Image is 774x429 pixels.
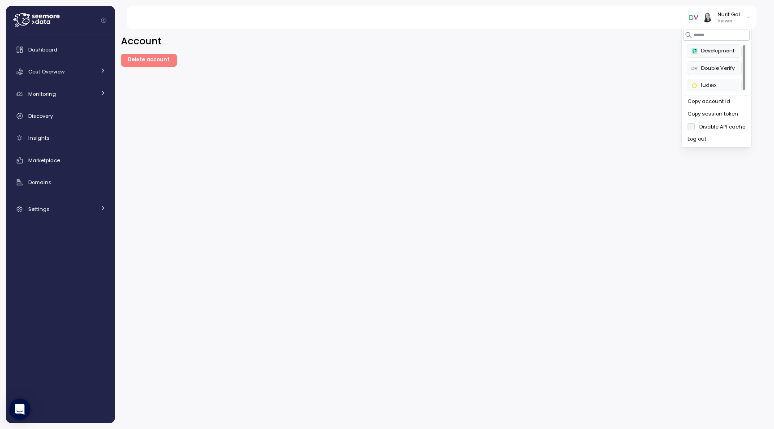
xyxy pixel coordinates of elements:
[688,110,745,118] div: Copy session token
[28,157,60,164] span: Marketplace
[9,107,112,125] a: Discovery
[121,54,177,67] button: Delete account
[695,123,745,130] label: Disable API cache
[718,18,740,24] p: Viewer
[692,82,737,90] div: ludeo
[692,83,697,89] img: 674ed23b375e5a52cb36cc49.PNG
[28,206,50,213] span: Settings
[28,112,53,120] span: Discovery
[692,64,737,73] div: Double Verify
[128,54,170,66] span: Delete account
[692,48,697,54] img: 65f98ecb31a39d60f1f315eb.PNG
[28,134,50,142] span: Insights
[692,47,737,55] div: Development
[9,129,112,147] a: Insights
[9,63,112,81] a: Cost Overview
[688,135,745,143] div: Log out
[28,68,64,75] span: Cost Overview
[28,179,52,186] span: Domains
[9,200,112,218] a: Settings
[9,41,112,59] a: Dashboard
[689,13,698,22] img: 6791f8edfa6a2c9608b219b1.PNG
[692,65,697,71] img: 6791f8edfa6a2c9608b219b1.PNG
[28,46,57,53] span: Dashboard
[98,17,109,24] button: Collapse navigation
[718,11,740,18] div: Nurit Gal
[28,90,56,98] span: Monitoring
[702,13,712,22] img: ACg8ocIVugc3DtI--ID6pffOeA5XcvoqExjdOmyrlhjOptQpqjom7zQ=s96-c
[688,98,745,106] div: Copy account id
[9,173,112,191] a: Domains
[9,399,30,420] div: Open Intercom Messenger
[9,151,112,169] a: Marketplace
[9,85,112,103] a: Monitoring
[121,35,768,48] h2: Account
